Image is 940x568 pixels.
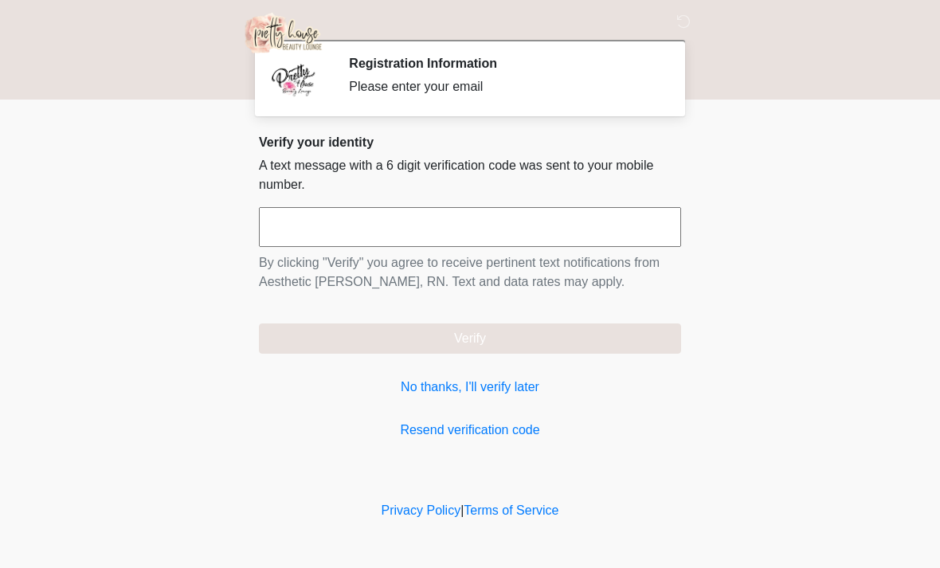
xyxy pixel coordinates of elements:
[259,135,681,150] h2: Verify your identity
[259,421,681,440] a: Resend verification code
[382,503,461,517] a: Privacy Policy
[271,56,319,104] img: Agent Avatar
[259,156,681,194] p: A text message with a 6 digit verification code was sent to your mobile number.
[460,503,464,517] a: |
[259,253,681,292] p: By clicking "Verify" you agree to receive pertinent text notifications from Aesthetic [PERSON_NAM...
[259,378,681,397] a: No thanks, I'll verify later
[349,77,657,96] div: Please enter your email
[259,323,681,354] button: Verify
[243,12,324,53] img: Aesthetic Andrea, RN Logo
[464,503,558,517] a: Terms of Service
